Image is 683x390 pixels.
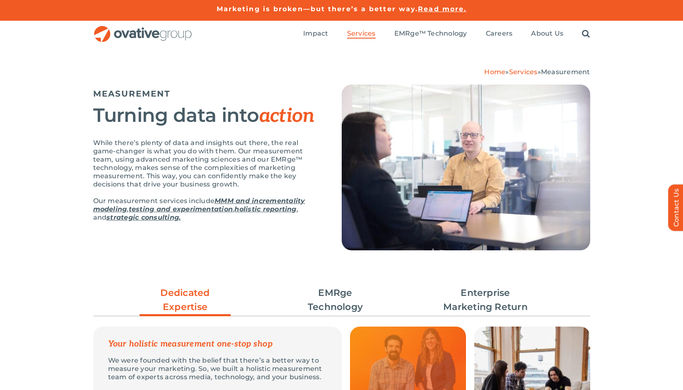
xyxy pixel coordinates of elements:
[93,105,321,126] h2: Turning data into
[93,25,193,33] a: OG_Full_horizontal_RGB
[347,29,376,39] a: Services
[217,5,418,13] a: Marketing is broken—but there’s a better way.
[394,29,467,39] a: EMRge™ Technology
[259,104,315,128] em: action
[509,68,538,76] a: Services
[342,85,590,250] img: Measurement – Hero
[234,205,296,213] a: holistic reporting
[303,29,328,39] a: Impact
[93,197,305,213] a: MMM and incrementality modeling
[93,139,321,189] p: While there’s plenty of data and insights out there, the real game-changer is what you do with th...
[582,29,590,39] a: Search
[486,29,513,38] span: Careers
[93,282,590,318] ul: Post Filters
[541,68,590,76] span: Measurement
[140,286,231,318] a: Dedicated Expertise
[486,29,513,39] a: Careers
[531,29,563,38] span: About Us
[440,286,531,314] a: Enterprise Marketing Return
[394,29,467,38] span: EMRge™ Technology
[93,89,321,99] h5: MEASUREMENT
[484,68,505,76] a: Home
[418,5,466,13] a: Read more.
[303,21,590,47] nav: Menu
[108,356,327,381] p: We were founded with the belief that there’s a better way to measure your marketing. So, we built...
[347,29,376,38] span: Services
[108,340,327,348] p: Your holistic measurement one-stop shop
[290,286,381,314] a: EMRge Technology
[531,29,563,39] a: About Us
[93,197,321,222] p: Our measurement services include , , , and
[484,68,590,76] span: » »
[303,29,328,38] span: Impact
[106,213,181,221] a: strategic consulting.
[129,205,233,213] a: testing and experimentation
